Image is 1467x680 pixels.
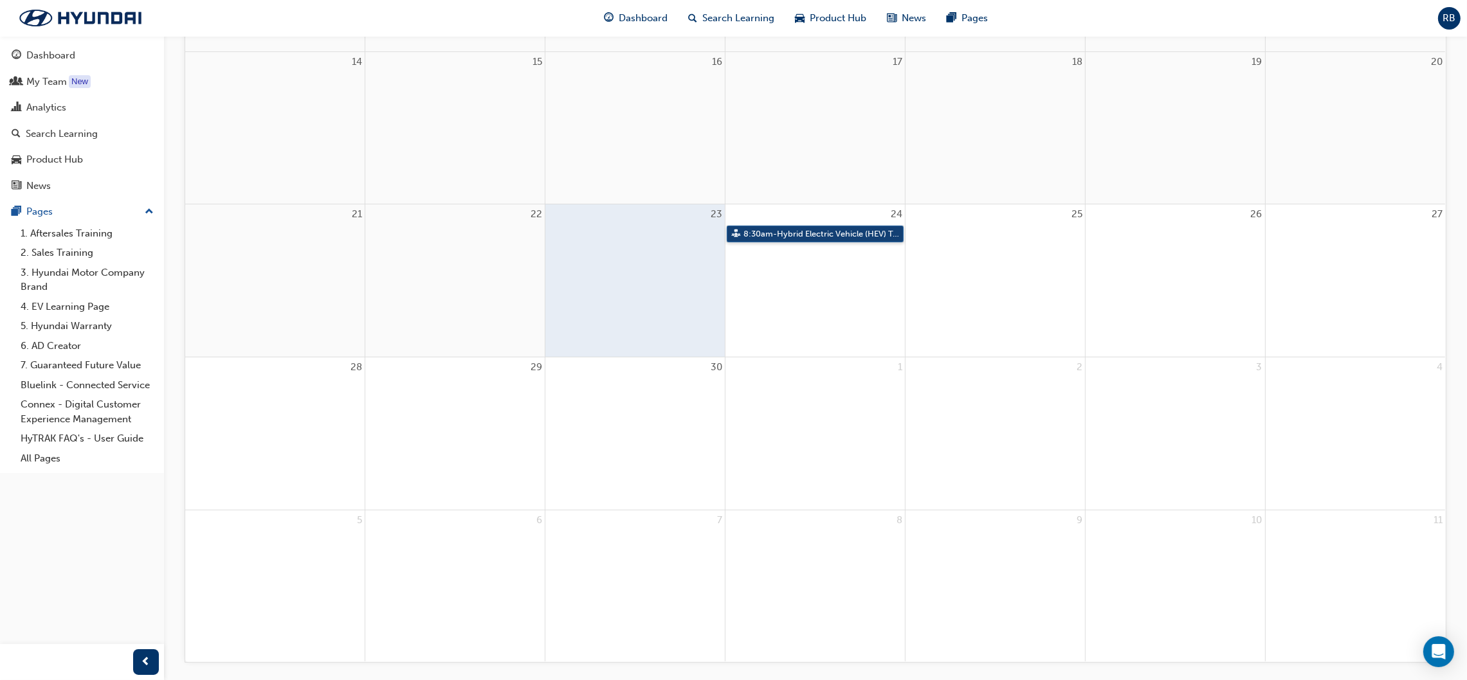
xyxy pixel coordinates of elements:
span: up-icon [145,204,154,220]
span: chart-icon [12,102,21,114]
a: My Team [5,70,159,94]
td: October 4, 2025 [1265,357,1445,510]
a: October 2, 2025 [1074,357,1085,377]
span: News [902,11,927,26]
span: news-icon [888,10,897,26]
a: September 26, 2025 [1248,204,1265,224]
span: prev-icon [141,654,151,670]
td: September 19, 2025 [1085,51,1265,204]
a: 6. AD Creator [15,336,159,356]
a: car-iconProduct Hub [785,5,877,31]
td: September 15, 2025 [365,51,545,204]
span: pages-icon [12,206,21,218]
a: September 23, 2025 [708,204,725,224]
a: news-iconNews [877,5,937,31]
td: September 16, 2025 [545,51,725,204]
span: search-icon [12,129,21,140]
span: RB [1443,11,1456,26]
td: October 5, 2025 [185,510,365,661]
span: car-icon [796,10,805,26]
td: September 25, 2025 [905,204,1085,357]
a: October 4, 2025 [1434,357,1445,377]
div: Dashboard [26,48,75,63]
span: pages-icon [947,10,957,26]
a: September 30, 2025 [708,357,725,377]
div: My Team [26,75,67,89]
button: Pages [5,200,159,224]
div: Pages [26,204,53,219]
td: September 18, 2025 [905,51,1085,204]
span: search-icon [689,10,698,26]
button: DashboardMy TeamAnalyticsSearch LearningProduct HubNews [5,41,159,200]
a: October 7, 2025 [715,510,725,530]
a: Search Learning [5,122,159,146]
span: Dashboard [619,11,668,26]
a: September 18, 2025 [1070,52,1085,72]
td: October 8, 2025 [725,510,906,661]
span: car-icon [12,154,21,166]
a: News [5,174,159,198]
a: October 6, 2025 [534,510,545,530]
span: guage-icon [12,50,21,62]
td: September 28, 2025 [185,357,365,510]
td: September 20, 2025 [1265,51,1445,204]
td: October 9, 2025 [905,510,1085,661]
a: 1. Aftersales Training [15,224,159,244]
span: Search Learning [703,11,775,26]
td: September 27, 2025 [1265,204,1445,357]
a: Analytics [5,96,159,120]
span: Product Hub [810,11,867,26]
span: guage-icon [605,10,614,26]
div: Open Intercom Messenger [1423,636,1454,667]
div: News [26,179,51,193]
a: 7. Guaranteed Future Value [15,355,159,375]
a: September 27, 2025 [1429,204,1445,224]
a: Bluelink - Connected Service [15,375,159,395]
td: September 22, 2025 [365,204,545,357]
td: October 1, 2025 [725,357,906,510]
td: September 30, 2025 [545,357,725,510]
td: October 11, 2025 [1265,510,1445,661]
a: 5. Hyundai Warranty [15,316,159,336]
td: October 6, 2025 [365,510,545,661]
a: October 1, 2025 [895,357,905,377]
a: All Pages [15,449,159,469]
a: October 11, 2025 [1431,510,1445,530]
img: Trak [6,4,154,31]
td: September 26, 2025 [1085,204,1265,357]
a: guage-iconDashboard [594,5,679,31]
div: Search Learning [26,127,98,141]
a: 3. Hyundai Motor Company Brand [15,263,159,297]
a: Connex - Digital Customer Experience Management [15,395,159,429]
td: September 23, 2025 [545,204,725,357]
a: September 28, 2025 [348,357,365,377]
a: September 17, 2025 [890,52,905,72]
a: Product Hub [5,148,159,172]
td: September 21, 2025 [185,204,365,357]
a: 2. Sales Training [15,243,159,263]
a: search-iconSearch Learning [679,5,785,31]
td: September 24, 2025 [725,204,906,357]
a: Dashboard [5,44,159,67]
td: September 14, 2025 [185,51,365,204]
div: Product Hub [26,152,83,167]
div: Analytics [26,100,66,115]
a: September 29, 2025 [528,357,545,377]
span: news-icon [12,181,21,192]
td: October 2, 2025 [905,357,1085,510]
td: October 10, 2025 [1085,510,1265,661]
a: September 14, 2025 [349,52,365,72]
div: Tooltip anchor [69,75,91,88]
a: 4. EV Learning Page [15,297,159,317]
td: September 17, 2025 [725,51,906,204]
td: October 3, 2025 [1085,357,1265,510]
a: September 22, 2025 [528,204,545,224]
a: October 10, 2025 [1250,510,1265,530]
td: September 29, 2025 [365,357,545,510]
a: October 5, 2025 [354,510,365,530]
a: September 21, 2025 [349,204,365,224]
a: HyTRAK FAQ's - User Guide [15,429,159,449]
a: October 3, 2025 [1254,357,1265,377]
